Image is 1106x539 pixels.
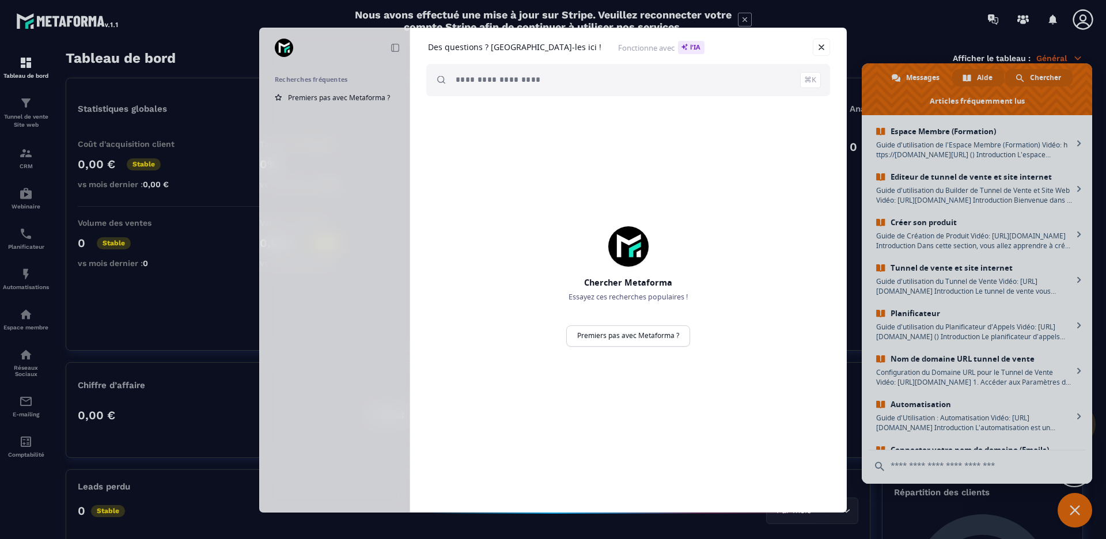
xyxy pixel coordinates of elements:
[275,75,395,83] h2: Recherches fréquentes
[813,39,830,56] a: Fermer
[678,41,704,54] span: l'IA
[542,292,714,302] p: Essayez ces recherches populaires !
[618,41,704,54] span: Fonctionne avec
[542,277,714,289] h2: Chercher Metaforma
[288,93,390,103] span: Premiers pas avec Metaforma ?
[387,40,403,56] a: Réduire
[428,42,601,52] h1: Des questions ? [GEOGRAPHIC_DATA]-les ici !
[566,325,690,347] a: Premiers pas avec Metaforma ?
